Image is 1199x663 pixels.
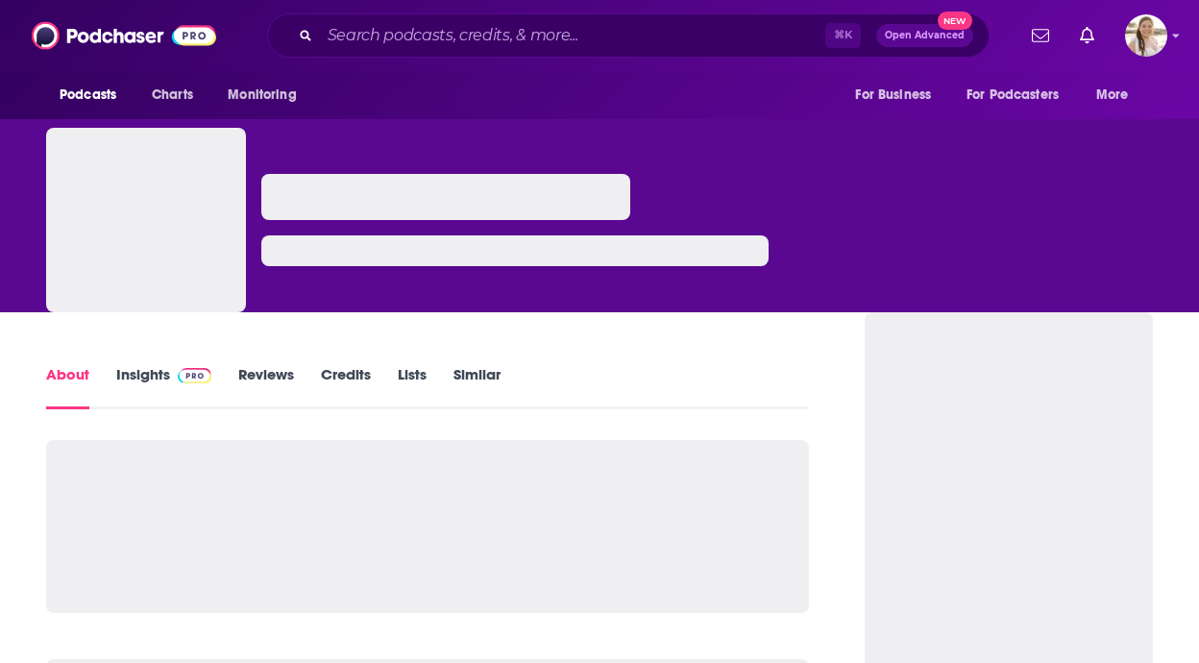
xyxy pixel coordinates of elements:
[842,77,955,113] button: open menu
[320,20,825,51] input: Search podcasts, credits, & more...
[321,365,371,409] a: Credits
[855,82,931,109] span: For Business
[228,82,296,109] span: Monitoring
[214,77,321,113] button: open menu
[46,77,141,113] button: open menu
[398,365,427,409] a: Lists
[267,13,990,58] div: Search podcasts, credits, & more...
[152,82,193,109] span: Charts
[1125,14,1167,57] button: Show profile menu
[1024,19,1057,52] a: Show notifications dropdown
[1083,77,1153,113] button: open menu
[453,365,501,409] a: Similar
[825,23,861,48] span: ⌘ K
[1125,14,1167,57] img: User Profile
[938,12,972,30] span: New
[967,82,1059,109] span: For Podcasters
[178,368,211,383] img: Podchaser Pro
[954,77,1087,113] button: open menu
[238,365,294,409] a: Reviews
[32,17,216,54] img: Podchaser - Follow, Share and Rate Podcasts
[885,31,965,40] span: Open Advanced
[60,82,116,109] span: Podcasts
[46,365,89,409] a: About
[116,365,211,409] a: InsightsPodchaser Pro
[1125,14,1167,57] span: Logged in as acquavie
[139,77,205,113] a: Charts
[1096,82,1129,109] span: More
[876,24,973,47] button: Open AdvancedNew
[1072,19,1102,52] a: Show notifications dropdown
